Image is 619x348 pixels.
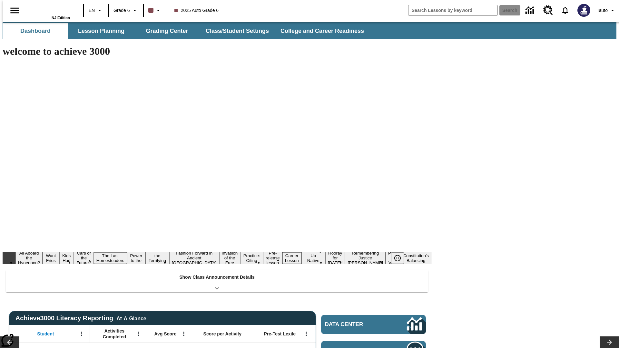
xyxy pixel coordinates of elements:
span: Achieve3000 Literacy Reporting [15,314,146,322]
button: Pause [391,252,404,264]
button: Slide 11 Pre-release lesson [263,250,282,266]
button: Slide 10 Mixed Practice: Citing Evidence [240,247,263,269]
button: Slide 3 Dirty Jobs Kids Had To Do [59,243,74,274]
button: Lesson Planning [69,23,133,39]
button: Slide 6 Solar Power to the People [127,247,146,269]
button: Profile/Settings [594,5,619,16]
span: Tauto [597,7,608,14]
div: Home [28,2,70,20]
button: Open Menu [301,329,311,339]
button: Open Menu [77,329,86,339]
button: Slide 5 The Last Homesteaders [94,252,127,264]
button: Open Menu [134,329,143,339]
div: Show Class Announcement Details [6,270,428,292]
button: Language: EN, Select a language [86,5,106,16]
button: Slide 16 Point of View [386,250,400,266]
span: 2025 Auto Grade 6 [174,7,219,14]
button: Slide 14 Hooray for Constitution Day! [325,250,345,266]
button: Slide 17 The Constitution's Balancing Act [400,247,431,269]
div: SubNavbar [3,23,370,39]
span: Grade 6 [113,7,130,14]
button: Slide 7 Attack of the Terrifying Tomatoes [145,247,169,269]
input: search field [408,5,497,15]
a: Data Center [321,315,426,334]
a: Notifications [557,2,574,19]
p: Show Class Announcement Details [179,274,255,281]
button: Open Menu [179,329,189,339]
button: Dashboard [3,23,68,39]
button: Slide 4 Cars of the Future? [74,250,94,266]
span: Pre-Test Lexile [264,331,296,337]
a: Home [28,3,70,16]
span: Avg Score [154,331,176,337]
button: Grading Center [135,23,199,39]
button: Slide 8 Fashion Forward in Ancient Rome [169,250,219,266]
span: EN [89,7,95,14]
span: Data Center [325,321,385,328]
button: Slide 1 All Aboard the Hyperloop? [15,250,43,266]
button: Slide 9 The Invasion of the Free CD [219,245,241,271]
button: Slide 2 Do You Want Fries With That? [43,243,59,274]
span: Student [37,331,54,337]
button: Slide 15 Remembering Justice O'Connor [345,250,386,266]
button: Grade: Grade 6, Select a grade [111,5,141,16]
span: Score per Activity [203,331,242,337]
span: Activities Completed [93,328,136,340]
button: Slide 12 Career Lesson [282,252,301,264]
button: Lesson carousel, Next [600,336,619,348]
div: At-A-Glance [116,314,146,322]
span: NJ Edition [52,16,70,20]
button: Select a new avatar [574,2,594,19]
h1: welcome to achieve 3000 [3,45,431,57]
button: Class color is dark brown. Change class color [146,5,165,16]
a: Data Center [522,2,539,19]
div: SubNavbar [3,22,616,39]
button: College and Career Readiness [275,23,369,39]
img: Avatar [577,4,590,17]
button: Class/Student Settings [201,23,274,39]
button: Slide 13 Cooking Up Native Traditions [301,247,325,269]
div: Pause [391,252,410,264]
a: Resource Center, Will open in new tab [539,2,557,19]
button: Open side menu [5,1,24,20]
